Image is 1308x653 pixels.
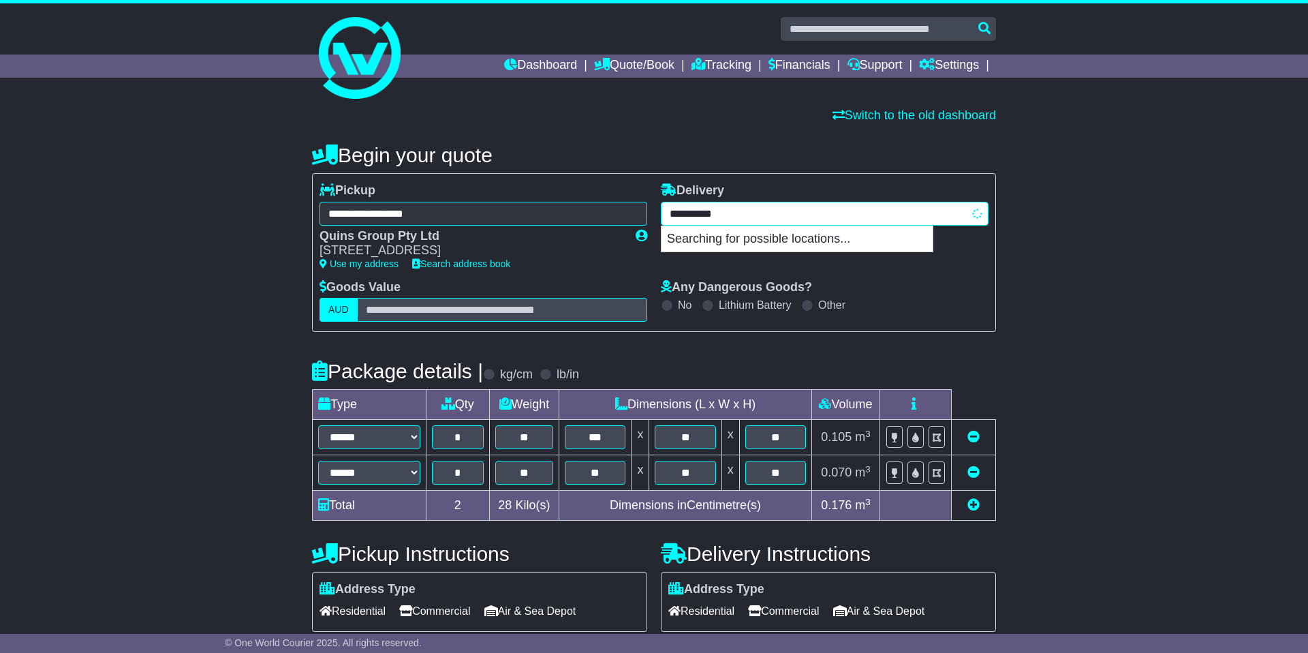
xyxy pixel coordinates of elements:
[668,601,734,622] span: Residential
[721,420,739,455] td: x
[818,299,845,312] label: Other
[967,430,980,444] a: Remove this item
[967,466,980,479] a: Remove this item
[312,543,647,565] h4: Pickup Instructions
[632,455,649,491] td: x
[594,55,674,78] a: Quote/Book
[225,637,422,648] span: © One World Courier 2025. All rights reserved.
[855,430,871,444] span: m
[313,491,426,521] td: Total
[721,455,739,491] td: x
[847,55,903,78] a: Support
[412,258,510,269] a: Search address book
[821,466,852,479] span: 0.070
[919,55,979,78] a: Settings
[865,497,871,507] sup: 3
[855,498,871,512] span: m
[426,390,490,420] td: Qty
[865,464,871,474] sup: 3
[967,498,980,512] a: Add new item
[426,491,490,521] td: 2
[498,498,512,512] span: 28
[768,55,830,78] a: Financials
[312,360,483,382] h4: Package details |
[484,601,576,622] span: Air & Sea Depot
[661,543,996,565] h4: Delivery Instructions
[632,420,649,455] td: x
[821,430,852,444] span: 0.105
[821,498,852,512] span: 0.176
[811,390,879,420] td: Volume
[855,466,871,479] span: m
[320,298,358,322] label: AUD
[320,258,399,269] a: Use my address
[678,299,691,312] label: No
[661,280,812,295] label: Any Dangerous Goods?
[832,108,996,122] a: Switch to the old dashboard
[320,229,622,244] div: Quins Group Pty Ltd
[661,226,933,252] p: Searching for possible locations...
[719,299,792,312] label: Lithium Battery
[557,367,579,382] label: lb/in
[320,601,386,622] span: Residential
[320,243,622,258] div: [STREET_ADDRESS]
[320,582,416,597] label: Address Type
[320,280,401,295] label: Goods Value
[668,582,764,597] label: Address Type
[559,491,812,521] td: Dimensions in Centimetre(s)
[748,601,819,622] span: Commercial
[489,491,559,521] td: Kilo(s)
[559,390,812,420] td: Dimensions (L x W x H)
[691,55,751,78] a: Tracking
[489,390,559,420] td: Weight
[865,429,871,439] sup: 3
[661,183,724,198] label: Delivery
[500,367,533,382] label: kg/cm
[320,183,375,198] label: Pickup
[313,390,426,420] td: Type
[312,144,996,166] h4: Begin your quote
[833,601,925,622] span: Air & Sea Depot
[504,55,577,78] a: Dashboard
[399,601,470,622] span: Commercial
